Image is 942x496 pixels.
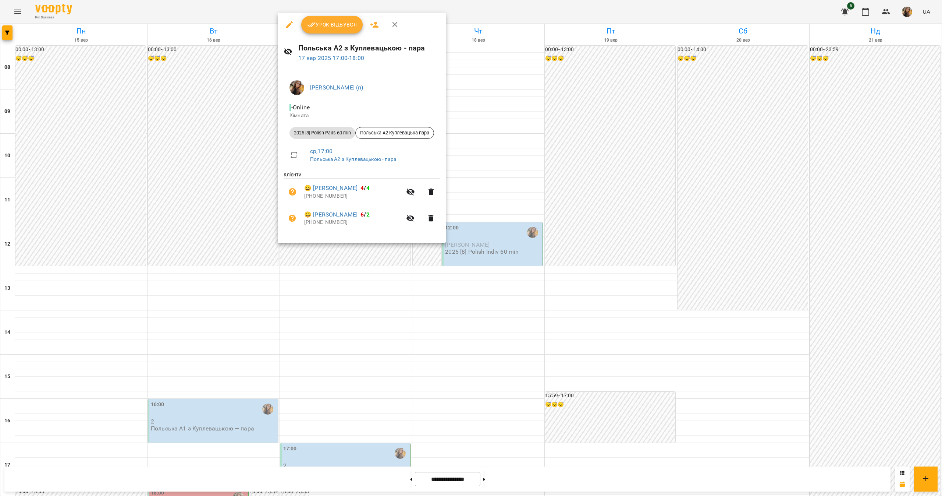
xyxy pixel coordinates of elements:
span: 2025 [8] Polish Pairs 60 min [289,130,355,136]
a: 😀 [PERSON_NAME] [304,210,358,219]
button: Урок відбувся [301,16,363,34]
span: 2 [366,211,370,218]
b: / [360,184,369,191]
span: 4 [366,184,370,191]
div: Польська А2 Куплевацька пара [355,127,434,139]
button: Візит ще не сплачено. Додати оплату? [284,210,301,227]
h6: Польська А2 з Куплевацькою - пара [298,42,440,54]
span: 6 [360,211,364,218]
a: Польська А2 з Куплевацькою - пара [310,156,396,162]
a: 😀 [PERSON_NAME] [304,184,358,193]
a: 17 вер 2025 17:00-18:00 [298,54,364,61]
span: Польська А2 Куплевацька пара [356,130,434,136]
button: Візит ще не сплачено. Додати оплату? [284,183,301,201]
a: ср , 17:00 [310,148,333,155]
ul: Клієнти [284,171,440,234]
p: Кімната [289,112,434,119]
p: [PHONE_NUMBER] [304,193,402,200]
b: / [360,211,369,218]
span: 4 [360,184,364,191]
span: Урок відбувся [307,20,357,29]
p: [PHONE_NUMBER] [304,219,402,226]
a: [PERSON_NAME] (п) [310,84,363,91]
img: 2d1d2c17ffccc5d6363169c503fcce50.jpg [289,80,304,95]
span: - Online [289,104,311,111]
